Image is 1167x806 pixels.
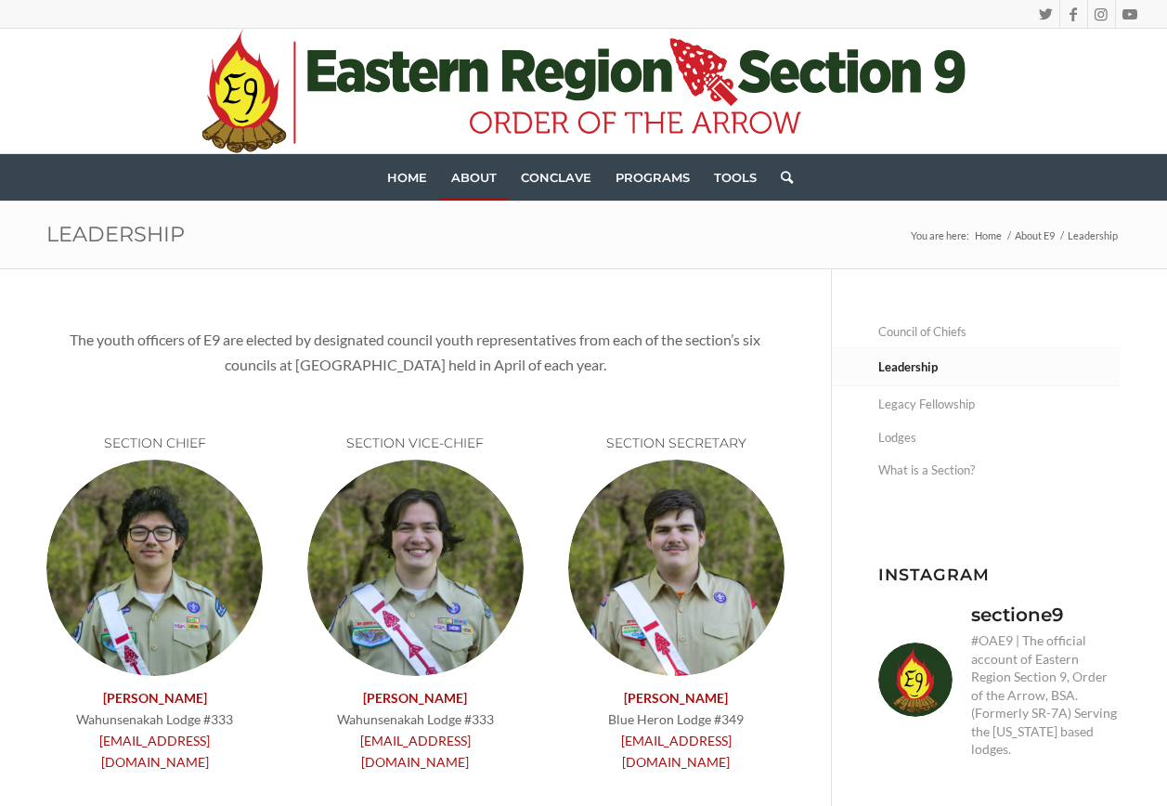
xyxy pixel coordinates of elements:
h6: SECTION VICE-CHIEF [307,436,524,450]
strong: [PERSON_NAME] [103,690,207,706]
span: Conclave [521,170,591,185]
span: About [451,170,497,185]
img: Untitled (8) [307,460,524,676]
p: #OAE9 | The official account of Eastern Region Section 9, Order of the Arrow, BSA. (Formerly SR-7... [971,631,1121,759]
a: Council of Chiefs [878,316,1121,348]
p: Wahunsenakah Lodge #333 [307,687,524,773]
a: Search [769,154,793,201]
a: What is a Section? [878,454,1121,487]
span: / [1057,228,1065,242]
a: Leadership [46,221,185,247]
img: Untitled (9) [568,460,784,676]
a: Conclave [509,154,603,201]
span: Tools [714,170,757,185]
a: Home [972,228,1005,242]
span: Programs [616,170,690,185]
p: Blue Heron Lodge #349 [568,687,784,773]
span: Home [975,229,1002,241]
a: Leadership [878,349,1121,385]
h3: sectione9 [971,602,1064,628]
span: You are here: [911,229,969,241]
a: Tools [702,154,769,201]
a: sectione9 #OAE9 | The official account of Eastern Region Section 9, Order of the Arrow, BSA. (For... [878,602,1121,759]
span: / [1005,228,1012,242]
a: Legacy Fellowship [878,388,1121,421]
a: Home [375,154,439,201]
a: [EMAIL_ADDRESS][DOMAIN_NAME] [99,733,210,770]
a: [EMAIL_ADDRESS][DOMAIN_NAME] [360,733,471,770]
a: About [439,154,509,201]
h6: SECTION CHIEF [46,436,263,450]
span: Home [387,170,427,185]
img: Untitled (7) [46,460,263,676]
strong: [PERSON_NAME] [363,690,467,706]
a: About E9 [1012,228,1057,242]
h6: SECTION SECRETARY [568,436,784,450]
a: [EMAIL_ADDRESS][DOMAIN_NAME] [621,733,732,770]
a: Programs [603,154,702,201]
span: Leadership [1065,228,1121,242]
h3: Instagram [878,565,1121,583]
span: About E9 [1015,229,1055,241]
strong: [PERSON_NAME] [624,690,728,706]
p: Wahunsenakah Lodge #333 [46,687,263,773]
a: Lodges [878,422,1121,454]
p: The youth officers of E9 are elected by designated council youth representatives from each of the... [46,328,784,377]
